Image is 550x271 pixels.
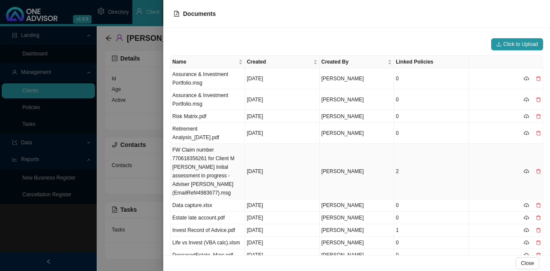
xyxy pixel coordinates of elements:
td: [DATE] [245,224,319,237]
td: 2 [394,144,468,199]
td: 0 [394,249,468,262]
span: delete [536,114,541,119]
span: [PERSON_NAME] [321,130,364,136]
td: [DATE] [245,237,319,249]
th: Created [245,56,319,68]
td: 0 [394,110,468,123]
td: 0 [394,68,468,89]
td: 1 [394,224,468,237]
td: 0 [394,199,468,212]
span: cloud-download [524,228,529,233]
span: [PERSON_NAME] [321,168,364,174]
span: [PERSON_NAME] [321,76,364,82]
span: cloud-download [524,203,529,208]
td: [DATE] [245,199,319,212]
span: Name [172,58,237,66]
span: [PERSON_NAME] [321,240,364,246]
td: 0 [394,212,468,224]
td: Invest Record of Advice.pdf [171,224,245,237]
span: [PERSON_NAME] [321,97,364,103]
span: delete [536,228,541,233]
span: cloud-download [524,240,529,245]
button: Close [516,257,539,269]
td: Data capture.xlsx [171,199,245,212]
span: Created [247,58,311,66]
span: delete [536,253,541,258]
td: 0 [394,123,468,144]
span: [PERSON_NAME] [321,252,364,258]
td: [DATE] [245,68,319,89]
td: Risk Matrix.pdf [171,110,245,123]
span: cloud-download [524,253,529,258]
th: Created By [320,56,394,68]
td: 0 [394,89,468,110]
td: Assurance & Investment Portfolio.msg [171,68,245,89]
span: cloud-download [524,76,529,81]
td: [DATE] [245,110,319,123]
span: Click to Upload [503,40,538,49]
button: uploadClick to Upload [491,38,543,50]
td: [DATE] [245,123,319,144]
span: Documents [183,10,216,17]
span: [PERSON_NAME] [321,215,364,221]
span: [PERSON_NAME] [321,202,364,208]
span: [PERSON_NAME] [321,113,364,119]
span: Close [521,259,534,268]
th: Linked Policies [394,56,468,68]
td: Assurance & Investment Portfolio.msg [171,89,245,110]
span: delete [536,76,541,81]
span: upload [496,42,501,47]
span: file-pdf [174,11,180,17]
span: delete [536,203,541,208]
td: [DATE] [245,89,319,110]
td: Estate late account.pdf [171,212,245,224]
span: delete [536,131,541,136]
span: cloud-download [524,114,529,119]
td: [DATE] [245,212,319,224]
td: [DATE] [245,144,319,199]
span: cloud-download [524,169,529,174]
span: Created By [321,58,386,66]
span: delete [536,97,541,102]
td: Life vs Invest (VBA calc).xlsm [171,237,245,249]
span: cloud-download [524,97,529,102]
span: delete [536,240,541,245]
span: cloud-download [524,215,529,220]
td: Retirement Analysis_[DATE].pdf [171,123,245,144]
td: DeceasedEstate_Marc.pdf [171,249,245,262]
span: cloud-download [524,131,529,136]
td: 0 [394,237,468,249]
span: delete [536,215,541,220]
td: [DATE] [245,249,319,262]
th: Name [171,56,245,68]
span: delete [536,169,541,174]
td: FW Claim number 770618356261 for Client M [PERSON_NAME] Initial assessment in progress - Adviser ... [171,144,245,199]
span: [PERSON_NAME] [321,227,364,233]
